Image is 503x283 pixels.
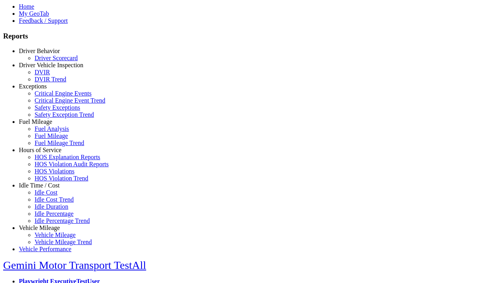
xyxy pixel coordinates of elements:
a: Fuel Analysis [35,125,69,132]
h3: Reports [3,32,500,40]
a: Idle Duration [35,203,68,210]
a: HOS Violation Trend [35,175,88,182]
a: Critical Engine Event Trend [35,97,105,104]
a: Idle Percentage [35,210,73,217]
a: Vehicle Mileage [19,224,60,231]
a: Fuel Mileage Trend [35,140,84,146]
a: Idle Percentage Trend [35,217,90,224]
a: My GeoTab [19,10,49,17]
a: Vehicle Mileage [35,232,75,238]
a: Idle Cost Trend [35,196,74,203]
a: HOS Explanation Reports [35,154,100,160]
a: Exceptions [19,83,47,90]
a: Critical Engine Events [35,90,92,97]
a: Gemini Motor Transport TestAll [3,259,146,271]
a: Fuel Mileage [35,132,68,139]
a: Fuel Mileage [19,118,52,125]
a: Vehicle Performance [19,246,72,252]
a: DVIR Trend [35,76,66,83]
a: Vehicle Mileage Trend [35,239,92,245]
a: Driver Vehicle Inspection [19,62,83,68]
a: Home [19,3,34,10]
a: HOS Violation Audit Reports [35,161,109,167]
a: Idle Cost [35,189,57,196]
a: Safety Exceptions [35,104,80,111]
a: HOS Violations [35,168,74,175]
a: Idle Time / Cost [19,182,60,189]
a: DVIR [35,69,50,75]
a: Driver Behavior [19,48,60,54]
a: Safety Exception Trend [35,111,94,118]
a: Feedback / Support [19,17,68,24]
a: Driver Scorecard [35,55,78,61]
a: Hours of Service [19,147,61,153]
